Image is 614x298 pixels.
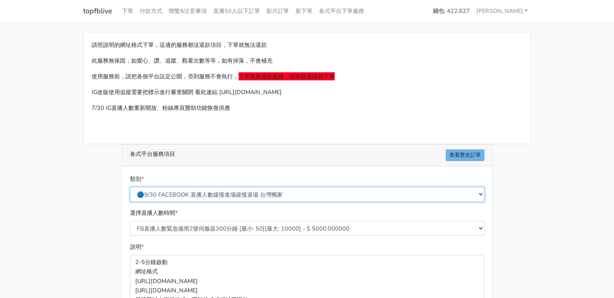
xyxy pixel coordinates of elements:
[92,40,523,50] p: 請照說明的網址格式下單，這邊的服務都沒退款項目，下單就無法退款
[263,3,292,19] a: 影片訂單
[92,56,523,65] p: 此服務無保固，如愛心、讚、追蹤、觀看次數等等，如有掉落，不會補充
[430,3,473,19] a: 錢包: 422.627
[473,3,531,19] a: [PERSON_NAME]
[166,3,210,19] a: 聯繫&注意事項
[83,3,112,19] a: topfblive
[292,3,316,19] a: 新下單
[92,103,523,113] p: 7/30 IG直播人數重新開放、粉絲專頁贊助功能恢復供應
[433,7,470,15] strong: 錢包: 422.627
[119,3,136,19] a: 下單
[130,174,144,184] label: 類別
[130,208,178,218] label: 選擇直播人數時間
[136,3,166,19] a: 付款方式
[92,88,523,97] p: IG改版使用追蹤需要把標示進行審查關閉 看此連結 [URL][DOMAIN_NAME]
[92,72,523,81] p: 使用服務前，請把各個平台設定公開，否則服務不會執行，
[446,149,484,161] a: 查看歷史訂單
[210,3,263,19] a: 直播50人以下訂單
[316,3,367,19] a: 各式平台下單服務
[130,242,144,252] label: 說明
[239,72,335,80] span: 下單後無退款服務，如有疑慮請勿下單
[122,145,492,166] div: 各式平台服務項目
